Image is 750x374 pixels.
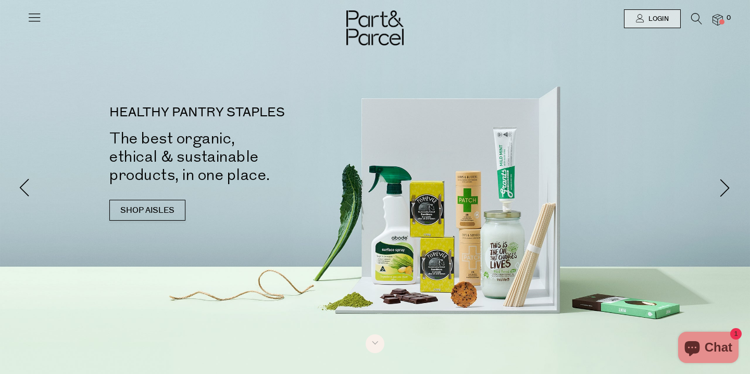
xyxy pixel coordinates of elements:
[109,200,185,221] a: SHOP AISLES
[646,15,669,23] span: Login
[109,106,391,119] p: HEALTHY PANTRY STAPLES
[109,129,391,184] h2: The best organic, ethical & sustainable products, in one place.
[724,14,733,23] span: 0
[624,9,681,28] a: Login
[346,10,404,45] img: Part&Parcel
[712,14,723,25] a: 0
[675,332,742,366] inbox-online-store-chat: Shopify online store chat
